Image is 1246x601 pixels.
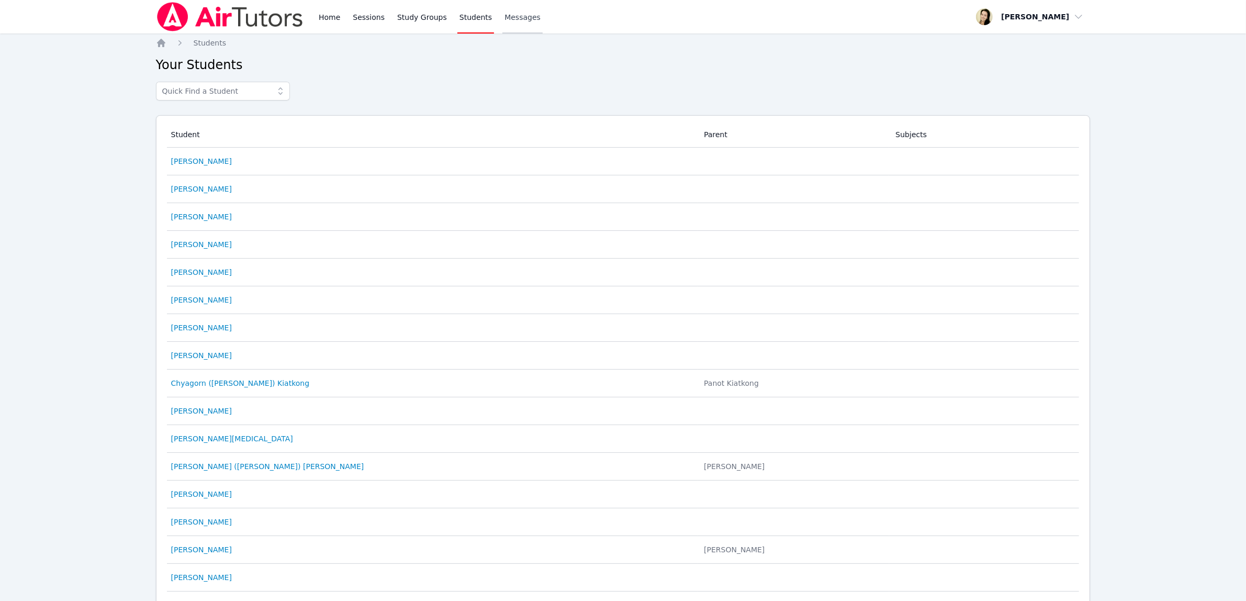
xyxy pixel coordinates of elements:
tr: [PERSON_NAME] [167,481,1080,508]
th: Student [167,122,698,148]
a: [PERSON_NAME] [171,350,232,361]
tr: [PERSON_NAME] [167,148,1080,175]
input: Quick Find a Student [156,82,290,101]
a: [PERSON_NAME] [171,267,232,277]
a: [PERSON_NAME] [171,156,232,166]
span: Students [194,39,226,47]
a: [PERSON_NAME] [171,295,232,305]
th: Subjects [889,122,1079,148]
th: Parent [698,122,889,148]
a: [PERSON_NAME] [171,239,232,250]
tr: [PERSON_NAME] [167,508,1080,536]
a: [PERSON_NAME] [171,544,232,555]
a: Chyagorn ([PERSON_NAME]) Kiatkong [171,378,310,388]
tr: [PERSON_NAME] [167,564,1080,592]
tr: [PERSON_NAME] [167,175,1080,203]
a: [PERSON_NAME] [171,322,232,333]
a: [PERSON_NAME] [171,517,232,527]
tr: [PERSON_NAME] [167,286,1080,314]
tr: [PERSON_NAME][MEDICAL_DATA] [167,425,1080,453]
nav: Breadcrumb [156,38,1091,48]
div: [PERSON_NAME] [704,461,883,472]
tr: Chyagorn ([PERSON_NAME]) Kiatkong Panot Kiatkong [167,370,1080,397]
a: [PERSON_NAME] [171,489,232,499]
a: [PERSON_NAME] [171,572,232,583]
a: [PERSON_NAME][MEDICAL_DATA] [171,433,293,444]
h2: Your Students [156,57,1091,73]
a: [PERSON_NAME] [171,212,232,222]
div: Panot Kiatkong [704,378,883,388]
tr: [PERSON_NAME] [167,342,1080,370]
tr: [PERSON_NAME] [167,397,1080,425]
a: Students [194,38,226,48]
a: [PERSON_NAME] [171,184,232,194]
a: [PERSON_NAME] ([PERSON_NAME]) [PERSON_NAME] [171,461,364,472]
tr: [PERSON_NAME] [167,231,1080,259]
tr: [PERSON_NAME] [167,203,1080,231]
span: Messages [504,12,541,23]
tr: [PERSON_NAME] [167,259,1080,286]
tr: [PERSON_NAME] [167,314,1080,342]
div: [PERSON_NAME] [704,544,883,555]
img: Air Tutors [156,2,304,31]
tr: [PERSON_NAME] [PERSON_NAME] [167,536,1080,564]
a: [PERSON_NAME] [171,406,232,416]
tr: [PERSON_NAME] ([PERSON_NAME]) [PERSON_NAME] [PERSON_NAME] [167,453,1080,481]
